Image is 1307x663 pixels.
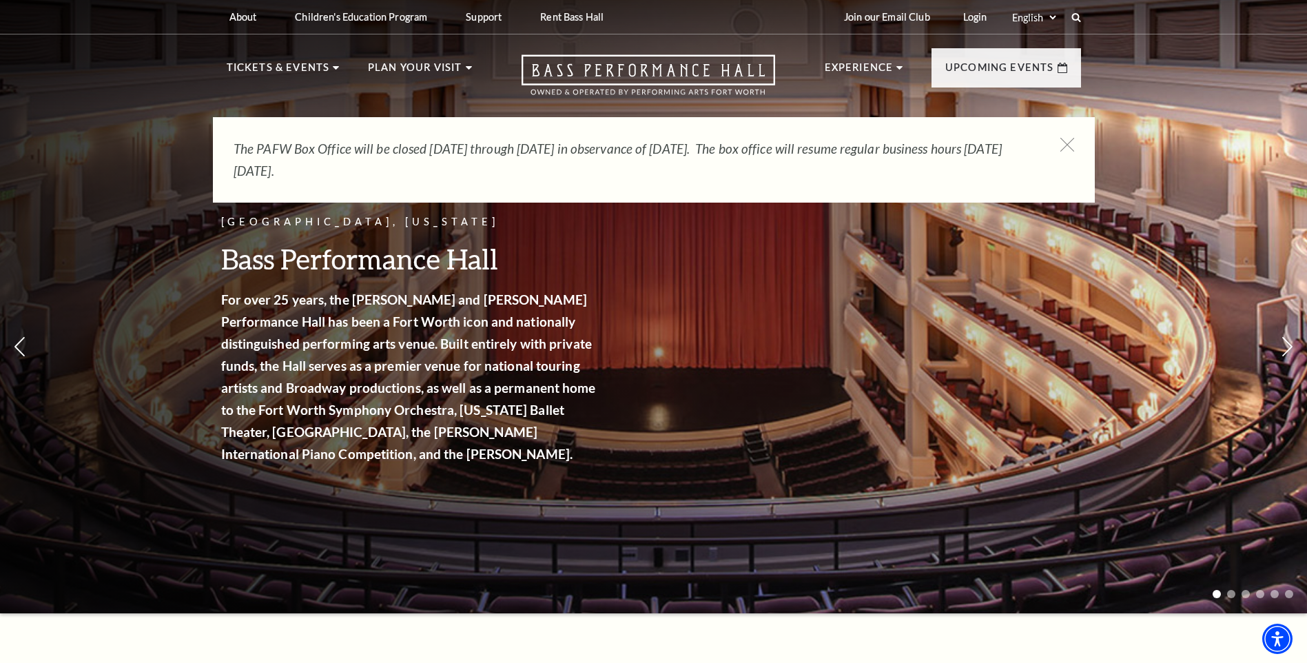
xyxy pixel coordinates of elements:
[221,241,600,276] h3: Bass Performance Hall
[368,59,462,84] p: Plan Your Visit
[221,214,600,231] p: [GEOGRAPHIC_DATA], [US_STATE]
[229,11,257,23] p: About
[825,59,894,84] p: Experience
[227,59,330,84] p: Tickets & Events
[1262,624,1293,654] div: Accessibility Menu
[221,292,596,462] strong: For over 25 years, the [PERSON_NAME] and [PERSON_NAME] Performance Hall has been a Fort Worth ico...
[295,11,427,23] p: Children's Education Program
[1009,11,1058,24] select: Select:
[540,11,604,23] p: Rent Bass Hall
[945,59,1054,84] p: Upcoming Events
[466,11,502,23] p: Support
[472,54,825,109] a: Open this option
[234,141,1002,178] em: The PAFW Box Office will be closed [DATE] through [DATE] in observance of [DATE]. The box office ...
